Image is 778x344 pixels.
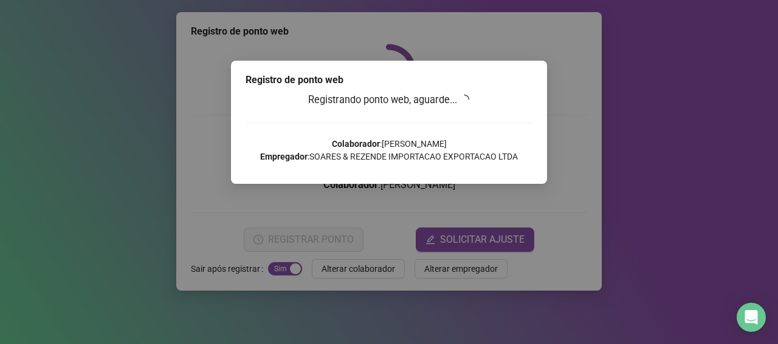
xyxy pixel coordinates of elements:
[332,139,380,149] strong: Colaborador
[737,303,766,332] div: Open Intercom Messenger
[246,138,532,163] p: : [PERSON_NAME] : SOARES & REZENDE IMPORTACAO EXPORTACAO LTDA
[246,92,532,108] h3: Registrando ponto web, aguarde...
[260,152,308,161] strong: Empregador
[246,73,532,87] div: Registro de ponto web
[460,95,469,104] span: loading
